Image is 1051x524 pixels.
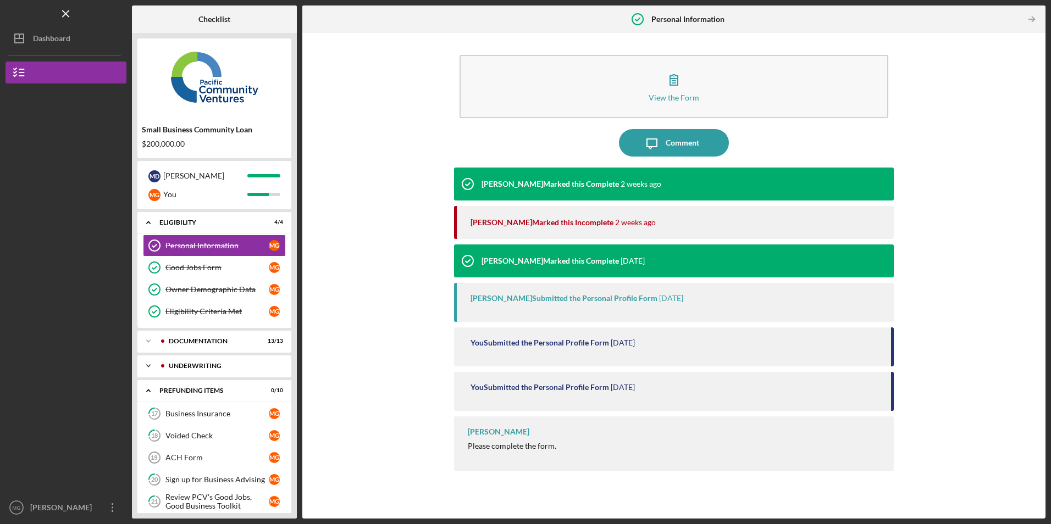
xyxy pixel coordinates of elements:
img: Product logo [137,44,291,110]
div: Please complete the form. [468,442,556,450]
div: [PERSON_NAME] Submitted the Personal Profile Form [471,294,657,303]
div: [PERSON_NAME] [468,427,529,436]
tspan: 20 [151,476,158,483]
div: M G [269,240,280,251]
a: 20Sign up for Business AdvisingMG [143,469,286,490]
div: Business Insurance [165,409,269,418]
div: M G [148,189,161,201]
div: [PERSON_NAME] Marked this Complete [482,180,619,188]
button: Comment [619,129,729,157]
div: M G [269,262,280,273]
button: Dashboard [5,27,126,49]
div: Voided Check [165,431,269,440]
time: 2025-09-03 19:38 [621,180,661,188]
div: You Submitted the Personal Profile Form [471,338,609,347]
div: [PERSON_NAME] Marked this Incomplete [471,218,613,227]
div: M G [269,284,280,295]
div: Comment [666,129,699,157]
time: 2025-09-03 17:01 [615,218,656,227]
div: Small Business Community Loan [142,125,287,134]
div: M G [269,306,280,317]
div: [PERSON_NAME] [163,166,247,185]
div: Prefunding Items [159,387,256,394]
div: M G [269,408,280,419]
div: M G [269,474,280,485]
a: 18Voided CheckMG [143,425,286,447]
div: View the Form [649,93,699,102]
time: 2025-08-28 17:51 [621,257,645,265]
div: 4 / 4 [263,219,283,226]
button: View the Form [460,55,888,118]
div: You [163,185,247,204]
a: Eligibility Criteria MetMG [143,300,286,322]
div: [PERSON_NAME] [27,497,99,521]
div: Eligibility Criteria Met [165,307,269,316]
time: 2025-07-07 22:20 [659,294,683,303]
div: Underwriting [169,363,278,369]
div: M G [269,496,280,507]
tspan: 19 [151,454,157,461]
div: Documentation [169,338,256,344]
div: 0 / 10 [263,387,283,394]
tspan: 17 [151,410,158,417]
tspan: 18 [151,432,158,439]
div: M G [269,430,280,441]
div: M D [148,170,161,182]
div: Sign up for Business Advising [165,475,269,484]
div: You Submitted the Personal Profile Form [471,383,609,392]
a: Good Jobs FormMG [143,257,286,278]
div: 13 / 13 [263,338,283,344]
text: MG [12,505,20,511]
div: ACH Form [165,453,269,462]
div: Dashboard [33,27,70,52]
div: Eligibility [159,219,256,226]
div: [PERSON_NAME] Marked this Complete [482,257,619,265]
time: 2025-06-27 16:03 [611,383,635,392]
a: 21Review PCV's Good Jobs, Good Business ToolkitMG [143,490,286,512]
div: Good Jobs Form [165,263,269,272]
a: 17Business InsuranceMG [143,403,286,425]
a: Personal InformationMG [143,235,286,257]
div: M G [269,452,280,463]
b: Checklist [198,15,230,24]
time: 2025-06-27 16:08 [611,338,635,347]
a: Owner Demographic DataMG [143,278,286,300]
div: Owner Demographic Data [165,285,269,294]
tspan: 21 [151,498,158,505]
a: 19ACH FormMG [143,447,286,469]
b: Personal Information [651,15,724,24]
div: Personal Information [165,241,269,250]
div: Review PCV's Good Jobs, Good Business Toolkit [165,493,269,510]
div: $200,000.00 [142,140,287,148]
button: MG[PERSON_NAME] [5,497,126,519]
